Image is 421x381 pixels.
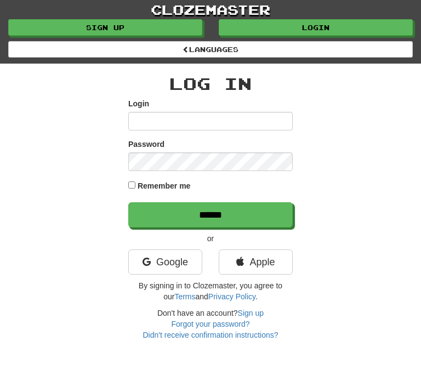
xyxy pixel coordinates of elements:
[208,292,255,301] a: Privacy Policy
[174,292,195,301] a: Terms
[8,19,202,36] a: Sign up
[128,98,149,109] label: Login
[128,308,293,340] div: Don't have an account?
[128,139,164,150] label: Password
[219,19,413,36] a: Login
[143,331,278,339] a: Didn't receive confirmation instructions?
[8,41,413,58] a: Languages
[128,249,202,275] a: Google
[171,320,249,328] a: Forgot your password?
[138,180,191,191] label: Remember me
[128,280,293,302] p: By signing in to Clozemaster, you agree to our and .
[238,309,264,317] a: Sign up
[219,249,293,275] a: Apple
[128,233,293,244] p: or
[128,75,293,93] h2: Log In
